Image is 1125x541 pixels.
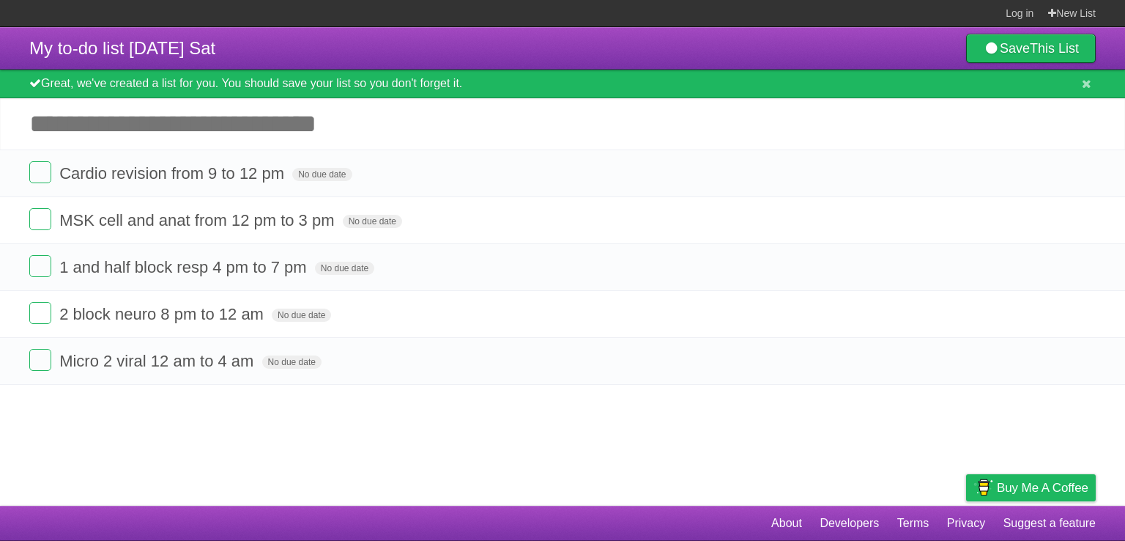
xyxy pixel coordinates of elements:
a: About [771,509,802,537]
a: Terms [897,509,929,537]
span: No due date [292,168,352,181]
span: Cardio revision from 9 to 12 pm [59,164,288,183]
span: No due date [315,262,374,275]
span: MSK cell and anat from 12 pm to 3 pm [59,211,338,229]
span: No due date [262,356,322,369]
img: Buy me a coffee [973,475,993,500]
a: Buy me a coffee [966,474,1096,501]
a: SaveThis List [966,34,1096,63]
label: Done [29,161,51,183]
a: Privacy [947,509,985,537]
span: Buy me a coffee [997,475,1088,501]
label: Done [29,302,51,324]
span: 2 block neuro 8 pm to 12 am [59,305,267,323]
span: No due date [272,309,331,322]
label: Done [29,255,51,277]
span: My to-do list [DATE] Sat [29,38,215,58]
span: No due date [343,215,402,228]
a: Developers [820,509,879,537]
b: This List [1030,41,1079,56]
label: Done [29,349,51,371]
label: Done [29,208,51,230]
a: Suggest a feature [1003,509,1096,537]
span: 1 and half block resp 4 pm to 7 pm [59,258,311,276]
span: Micro 2 viral 12 am to 4 am [59,352,257,370]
